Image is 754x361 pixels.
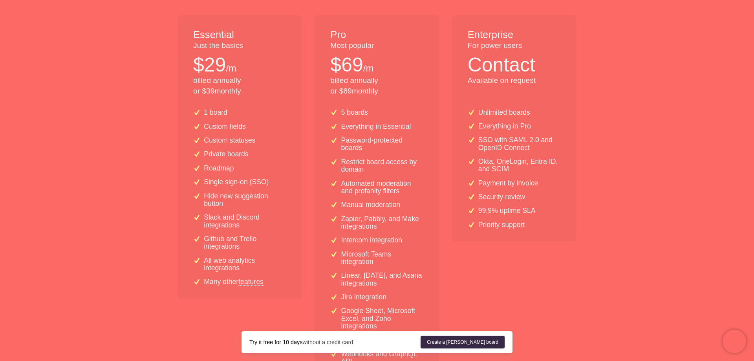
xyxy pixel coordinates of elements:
p: Most popular [330,40,423,51]
p: Linear, [DATE], and Asana integrations [341,272,424,287]
h1: Pro [330,28,423,42]
p: /m [226,62,236,75]
p: Security review [478,193,525,201]
p: Everything in Pro [478,123,531,130]
p: Github and Trello integrations [204,235,286,251]
p: Okta, OneLogin, Entra ID, and SCIM [478,158,561,173]
p: Zapier, Pabbly, and Make integrations [341,215,424,231]
h1: Essential [193,28,286,42]
h1: Enterprise [468,28,561,42]
p: $ 29 [193,51,226,79]
p: Payment by invoice [478,180,538,187]
p: billed annually or $ 89 monthly [330,75,423,97]
p: Manual moderation [341,201,401,209]
p: Microsoft Teams integration [341,251,424,266]
p: $ 69 [330,51,363,79]
p: Hide new suggestion button [204,192,286,208]
p: Priority support [478,221,525,229]
p: All web analytics integrations [204,257,286,272]
p: Available on request [468,75,561,86]
p: Custom statuses [204,137,255,144]
p: SSO with SAML 2.0 and OpenID Connect [478,136,561,152]
p: Single sign-on (SSO) [204,178,269,186]
p: Everything in Essential [341,123,411,130]
p: For power users [468,40,561,51]
p: Just the basics [193,40,286,51]
div: without a credit card [249,338,421,346]
p: /m [363,62,374,75]
button: Contact [468,51,535,74]
p: Unlimited boards [478,109,530,116]
p: Automated moderation and profanity filters [341,180,424,195]
p: 5 boards [341,109,368,116]
p: Restrict board access by domain [341,158,424,174]
p: 99.9% uptime SLA [478,207,536,214]
p: Password-protected boards [341,137,424,152]
a: Create a [PERSON_NAME] board [421,336,505,348]
p: 1 board [204,109,227,116]
p: billed annually or $ 39 monthly [193,75,286,97]
p: Intercom integration [341,236,403,244]
p: Google Sheet, Microsoft Excel, and Zoho integrations [341,307,424,330]
a: features [238,278,264,285]
p: Private boards [204,150,248,158]
p: Roadmap [204,165,234,172]
p: Custom fields [204,123,246,130]
p: Slack and Discord integrations [204,214,286,229]
p: Many other [204,278,264,286]
iframe: Chatra live chat [723,330,746,353]
p: Jira integration [341,293,386,301]
strong: Try it free for 10 days [249,339,302,345]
